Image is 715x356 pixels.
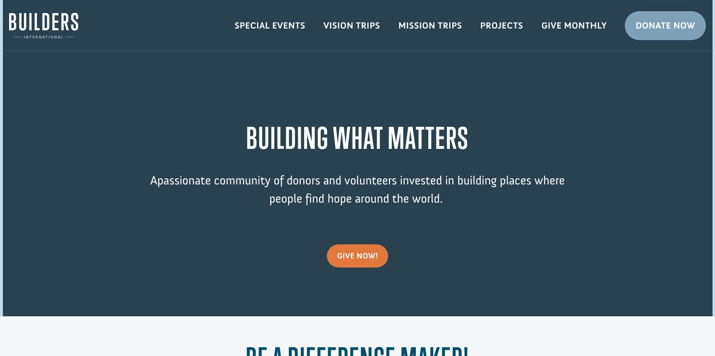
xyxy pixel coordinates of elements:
a: give now! [327,244,389,268]
a: Donate Now [625,11,706,40]
span: A [150,173,157,188]
a: Give Monthly [532,14,616,38]
a: Vision Trips [314,14,389,38]
a: Projects [471,14,533,38]
p: passionate community of donors and volunteers invested in building places where people find hope ... [134,172,581,220]
a: Mission Trips [389,14,471,38]
h1: BUILDING WHAT MATTERS [134,121,581,159]
img: Builders International [9,13,78,38]
a: Special Events [226,14,314,38]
